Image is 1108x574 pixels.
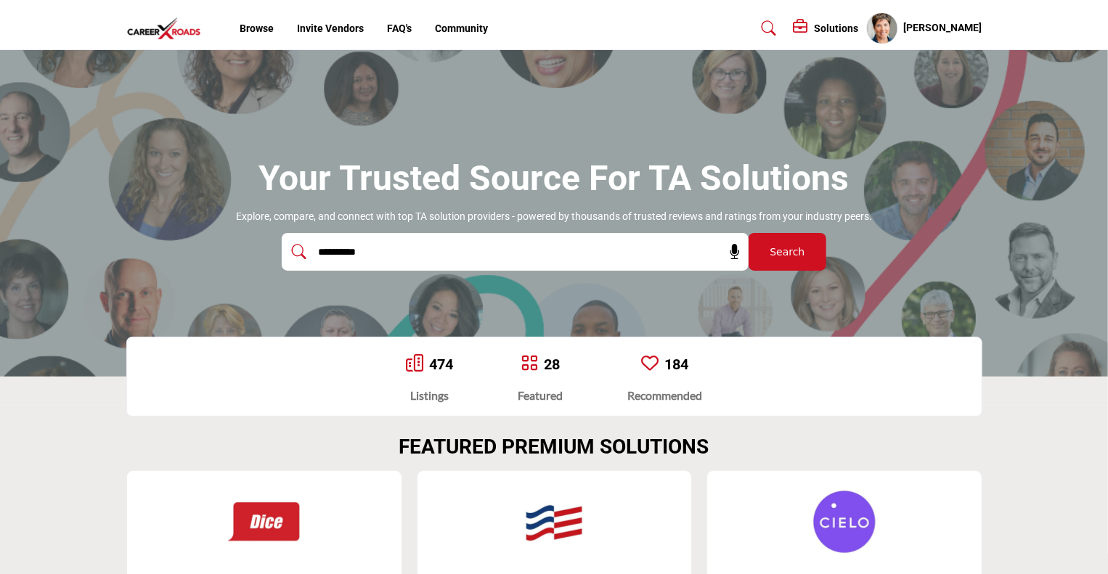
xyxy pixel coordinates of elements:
[747,17,786,40] a: Search
[236,210,872,224] p: Explore, compare, and connect with top TA solution providers - powered by thousands of trusted re...
[749,233,826,271] button: Search
[904,21,982,36] h5: [PERSON_NAME]
[429,356,453,373] a: 474
[808,485,881,558] img: Cielo
[518,387,563,404] div: Featured
[794,20,859,37] div: Solutions
[240,22,274,34] a: Browse
[815,22,859,35] h5: Solutions
[521,354,538,374] a: Go to Featured
[627,387,702,404] div: Recommended
[126,17,209,41] img: Site Logo
[406,387,453,404] div: Listings
[770,245,804,260] span: Search
[259,156,850,201] h1: Your Trusted Source for TA Solutions
[435,22,488,34] a: Community
[387,22,412,34] a: FAQ's
[544,356,560,373] a: 28
[518,485,591,558] img: ClearanceJobs
[399,435,709,459] h2: FEATURED PREMIUM SOLUTIONS
[664,356,688,373] a: 184
[641,354,659,374] a: Go to Recommended
[297,22,364,34] a: Invite Vendors
[228,485,301,558] img: Dice
[866,12,898,44] button: Show hide supplier dropdown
